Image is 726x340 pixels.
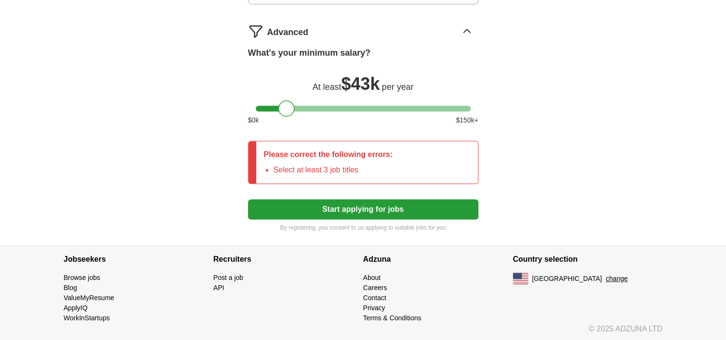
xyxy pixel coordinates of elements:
a: WorkInStartups [64,314,110,322]
button: Start applying for jobs [248,199,478,219]
a: Post a job [214,274,243,281]
span: $ 150 k+ [456,115,478,125]
button: change [606,274,628,284]
label: What's your minimum salary? [248,47,370,60]
a: Terms & Conditions [363,314,421,322]
a: Careers [363,284,387,291]
h4: Country selection [513,246,663,273]
span: [GEOGRAPHIC_DATA] [532,274,602,284]
a: Privacy [363,304,385,312]
span: Advanced [267,26,309,39]
p: By registering, you consent to us applying to suitable jobs for you [248,223,478,232]
p: Please correct the following errors: [264,149,393,160]
span: $ 0 k [248,115,259,125]
a: Contact [363,294,386,302]
a: ValueMyResume [64,294,115,302]
a: Browse jobs [64,274,100,281]
img: US flag [513,273,528,284]
span: $ 43k [341,74,380,94]
span: per year [382,82,414,92]
a: ApplyIQ [64,304,88,312]
img: filter [248,24,263,39]
a: Blog [64,284,77,291]
span: At least [312,82,341,92]
li: Select at least 3 job titles [274,164,393,176]
a: API [214,284,225,291]
a: About [363,274,381,281]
